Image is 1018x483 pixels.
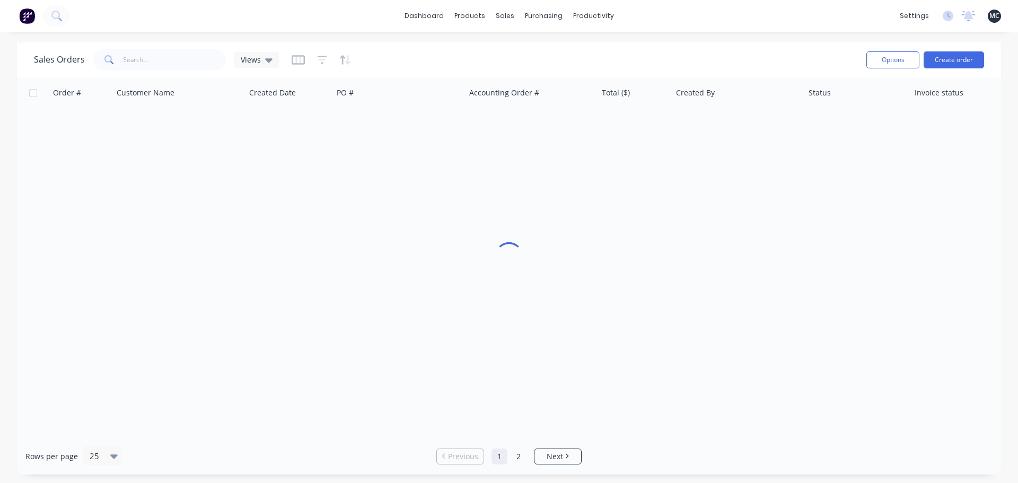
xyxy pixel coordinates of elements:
[53,87,81,98] div: Order #
[437,451,484,462] a: Previous page
[511,449,526,464] a: Page 2
[866,51,919,68] button: Options
[894,8,934,24] div: settings
[989,11,999,21] span: MC
[520,8,568,24] div: purchasing
[117,87,174,98] div: Customer Name
[490,8,520,24] div: sales
[492,449,507,464] a: Page 1 is your current page
[547,451,563,462] span: Next
[534,451,581,462] a: Next page
[337,87,354,98] div: PO #
[809,87,831,98] div: Status
[249,87,296,98] div: Created Date
[469,87,539,98] div: Accounting Order #
[34,55,85,65] h1: Sales Orders
[602,87,630,98] div: Total ($)
[448,451,478,462] span: Previous
[915,87,963,98] div: Invoice status
[19,8,35,24] img: Factory
[676,87,715,98] div: Created By
[449,8,490,24] div: products
[924,51,984,68] button: Create order
[123,49,226,71] input: Search...
[25,451,78,462] span: Rows per page
[399,8,449,24] a: dashboard
[568,8,619,24] div: productivity
[241,54,261,65] span: Views
[432,449,586,464] ul: Pagination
